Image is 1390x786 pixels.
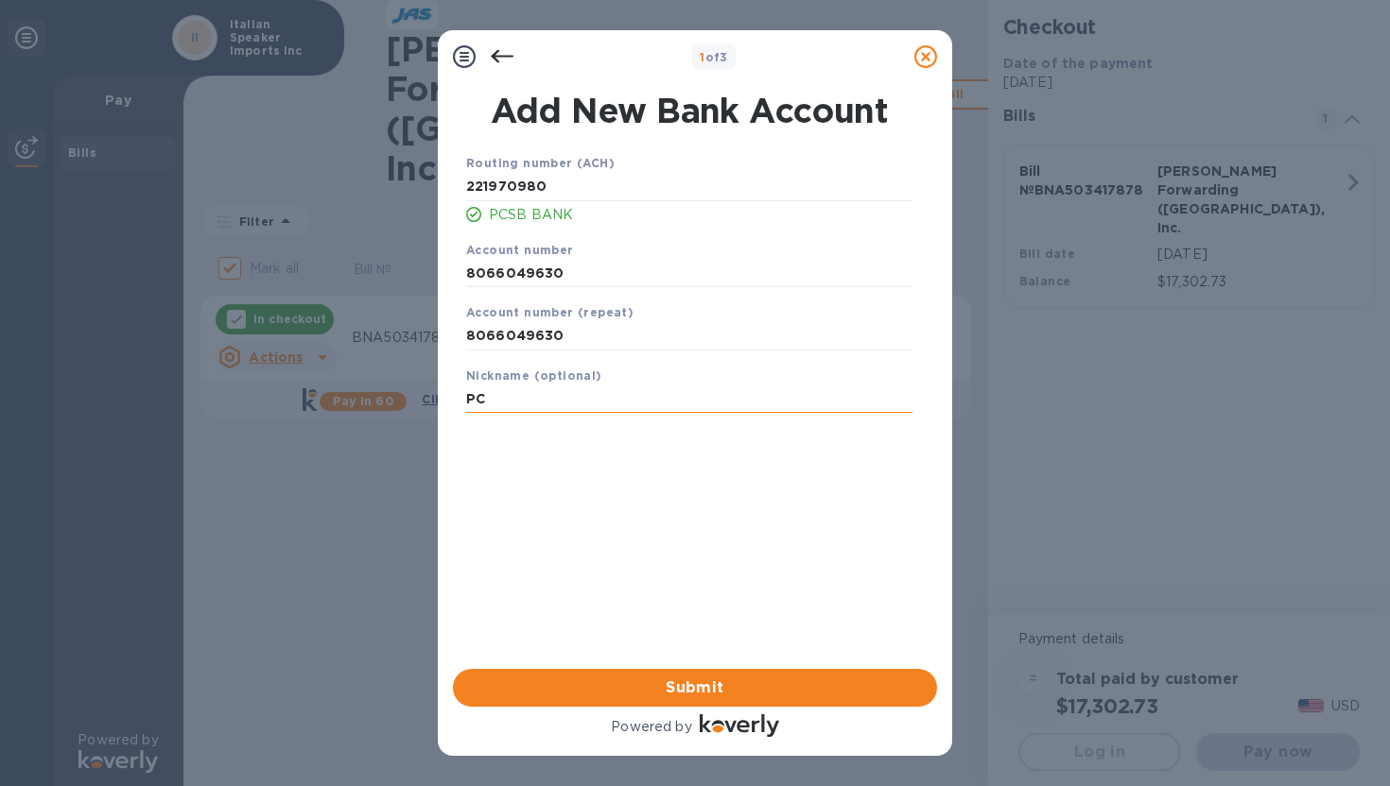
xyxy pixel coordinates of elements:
img: Logo [700,714,779,737]
button: Submit [453,669,937,707]
input: Enter routing number [466,173,912,201]
b: of 3 [700,50,728,64]
span: 1 [700,50,704,64]
b: Routing number (ACH) [466,156,615,170]
h1: Add New Bank Account [455,91,924,130]
p: Powered by [611,717,691,737]
b: Account number [466,243,574,257]
input: Enter account number [466,259,912,287]
input: Enter nickname [466,385,912,414]
b: Nickname (optional) [466,368,602,383]
input: Enter account number [466,322,912,350]
p: PCSB BANK [489,205,912,225]
b: Account number (repeat) [466,305,634,319]
span: Submit [468,676,922,699]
